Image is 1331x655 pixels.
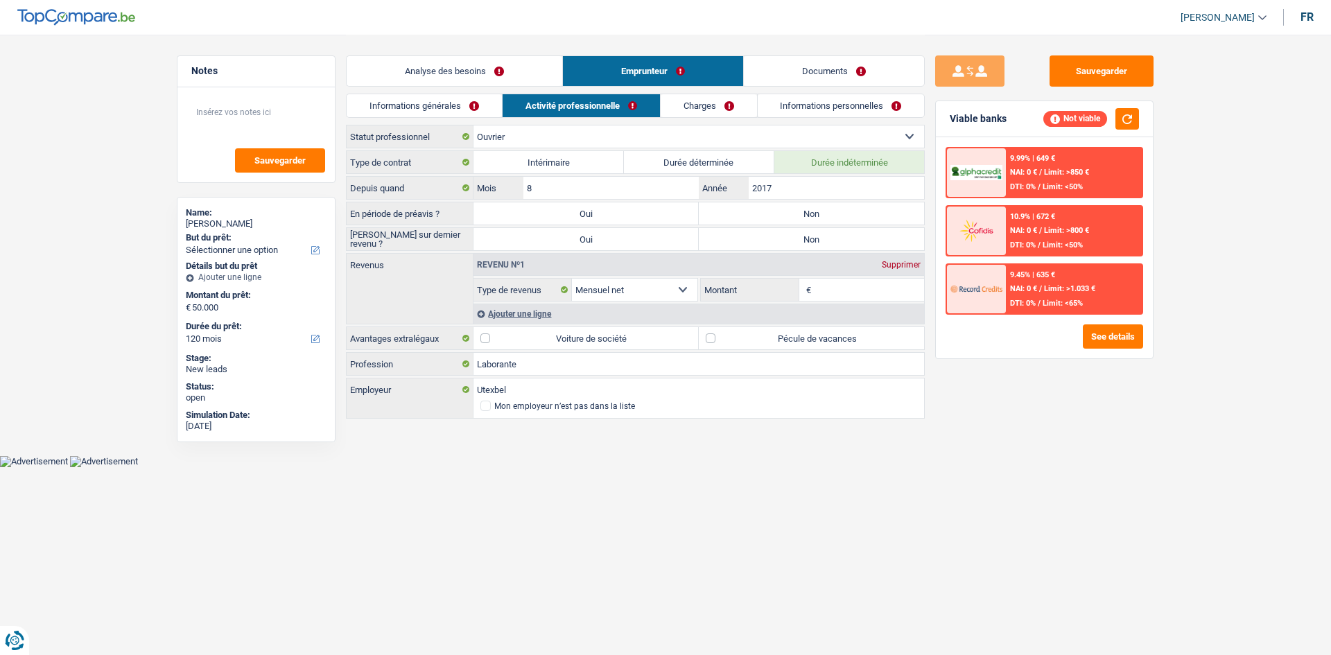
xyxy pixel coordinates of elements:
[347,353,473,375] label: Profession
[186,364,327,375] div: New leads
[758,94,925,117] a: Informations personnelles
[1044,226,1089,235] span: Limit: >800 €
[494,402,635,410] div: Mon employeur n’est pas dans la liste
[1010,182,1036,191] span: DTI: 0%
[186,218,327,229] div: [PERSON_NAME]
[473,304,924,324] div: Ajouter une ligne
[950,113,1007,125] div: Viable banks
[950,165,1002,181] img: AlphaCredit
[1010,270,1055,279] div: 9.45% | 635 €
[473,177,523,199] label: Mois
[347,125,473,148] label: Statut professionnel
[1044,168,1089,177] span: Limit: >850 €
[347,378,473,401] label: Employeur
[17,9,135,26] img: TopCompare Logo
[473,261,528,269] div: Revenu nº1
[878,261,924,269] div: Supprimer
[1300,10,1314,24] div: fr
[1039,284,1042,293] span: /
[473,327,699,349] label: Voiture de société
[1050,55,1154,87] button: Sauvegarder
[191,65,321,77] h5: Notes
[347,56,562,86] a: Analyse des besoins
[523,177,699,199] input: MM
[186,207,327,218] div: Name:
[950,218,1002,243] img: Cofidis
[701,279,799,301] label: Montant
[1010,212,1055,221] div: 10.9% | 672 €
[699,177,748,199] label: Année
[744,56,924,86] a: Documents
[347,228,473,250] label: [PERSON_NAME] sur dernier revenu ?
[699,228,924,250] label: Non
[1043,299,1083,308] span: Limit: <65%
[347,202,473,225] label: En période de préavis ?
[186,421,327,432] div: [DATE]
[473,378,924,401] input: Cherchez votre employeur
[473,228,699,250] label: Oui
[1043,111,1107,126] div: Not viable
[473,279,572,301] label: Type de revenus
[347,177,473,199] label: Depuis quand
[1038,241,1041,250] span: /
[473,202,699,225] label: Oui
[1010,154,1055,163] div: 9.99% | 649 €
[186,381,327,392] div: Status:
[186,290,324,301] label: Montant du prêt:
[1010,284,1037,293] span: NAI: 0 €
[799,279,815,301] span: €
[1043,241,1083,250] span: Limit: <50%
[186,302,191,313] span: €
[254,156,306,165] span: Sauvegarder
[1010,241,1036,250] span: DTI: 0%
[1043,182,1083,191] span: Limit: <50%
[1039,168,1042,177] span: /
[186,353,327,364] div: Stage:
[563,56,743,86] a: Emprunteur
[1039,226,1042,235] span: /
[699,202,924,225] label: Non
[186,272,327,282] div: Ajouter une ligne
[624,151,774,173] label: Durée déterminée
[1010,168,1037,177] span: NAI: 0 €
[186,392,327,403] div: open
[749,177,924,199] input: AAAA
[186,321,324,332] label: Durée du prêt:
[1181,12,1255,24] span: [PERSON_NAME]
[774,151,925,173] label: Durée indéterminée
[503,94,660,117] a: Activité professionnelle
[186,410,327,421] div: Simulation Date:
[1169,6,1267,29] a: [PERSON_NAME]
[473,151,624,173] label: Intérimaire
[1010,299,1036,308] span: DTI: 0%
[235,148,325,173] button: Sauvegarder
[347,254,473,270] label: Revenus
[950,276,1002,302] img: Record Credits
[1010,226,1037,235] span: NAI: 0 €
[1038,299,1041,308] span: /
[661,94,757,117] a: Charges
[1044,284,1095,293] span: Limit: >1.033 €
[347,151,473,173] label: Type de contrat
[1038,182,1041,191] span: /
[186,261,327,272] div: Détails but du prêt
[347,94,502,117] a: Informations générales
[347,327,473,349] label: Avantages extralégaux
[186,232,324,243] label: But du prêt:
[699,327,924,349] label: Pécule de vacances
[70,456,138,467] img: Advertisement
[1083,324,1143,349] button: See details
